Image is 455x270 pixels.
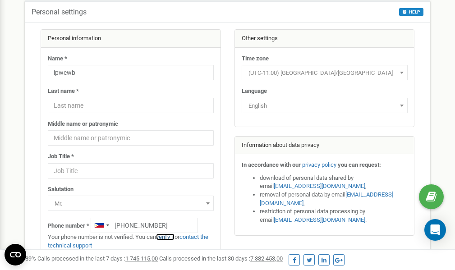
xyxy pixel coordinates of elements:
[250,255,283,262] u: 7 382 453,00
[48,222,89,230] label: Phone number *
[48,152,74,161] label: Job Title *
[48,233,214,250] p: Your phone number is not verified. You can or
[48,55,67,63] label: Name *
[260,174,408,191] li: download of personal data shared by email ,
[245,100,404,112] span: English
[48,98,214,113] input: Last name
[242,87,267,96] label: Language
[48,185,74,194] label: Salutation
[5,244,26,265] button: Open CMP widget
[156,233,175,240] a: verify it
[399,8,423,16] button: HELP
[51,197,211,210] span: Mr.
[48,120,118,128] label: Middle name or patronymic
[274,216,365,223] a: [EMAIL_ADDRESS][DOMAIN_NAME]
[125,255,158,262] u: 1 745 115,00
[245,67,404,79] span: (UTC-11:00) Pacific/Midway
[91,218,198,233] input: +1-800-555-55-55
[235,137,414,155] div: Information about data privacy
[260,191,408,207] li: removal of personal data by email ,
[41,30,221,48] div: Personal information
[338,161,381,168] strong: you can request:
[424,219,446,241] div: Open Intercom Messenger
[242,161,301,168] strong: In accordance with our
[37,255,158,262] span: Calls processed in the last 7 days :
[242,98,408,113] span: English
[48,65,214,80] input: Name
[302,161,336,168] a: privacy policy
[48,196,214,211] span: Mr.
[242,55,269,63] label: Time zone
[48,233,208,249] a: contact the technical support
[91,218,112,233] div: Telephone country code
[260,191,393,206] a: [EMAIL_ADDRESS][DOMAIN_NAME]
[48,130,214,146] input: Middle name or patronymic
[32,8,87,16] h5: Personal settings
[242,65,408,80] span: (UTC-11:00) Pacific/Midway
[159,255,283,262] span: Calls processed in the last 30 days :
[48,87,79,96] label: Last name *
[260,207,408,224] li: restriction of personal data processing by email .
[274,183,365,189] a: [EMAIL_ADDRESS][DOMAIN_NAME]
[235,30,414,48] div: Other settings
[48,163,214,178] input: Job Title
